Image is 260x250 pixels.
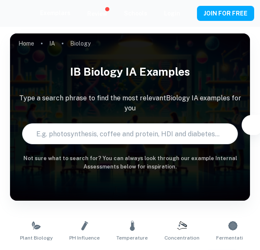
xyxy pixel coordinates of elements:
[164,234,199,242] span: Concentration
[216,234,249,242] span: Fermentation
[225,130,232,137] button: Search
[40,8,71,18] p: Exemplars
[23,122,222,145] input: E.g. photosynthesis, coffee and protein, HDI and diabetes...
[124,10,147,17] a: Schools
[20,234,53,242] span: Plant Biology
[243,117,260,133] button: Filter
[18,38,34,49] a: Home
[10,60,250,83] h1: IB Biology IA examples
[10,154,250,171] h6: Not sure what to search for? You can always look through our example Internal Assessments below f...
[10,93,250,113] p: Type a search phrase to find the most relevant Biology IA examples for you
[49,38,55,49] a: IA
[87,9,107,18] p: Review
[116,234,148,242] span: Temperature
[69,234,100,242] span: pH Influence
[164,10,180,17] a: Login
[70,39,91,48] p: Biology
[197,6,254,21] button: JOIN FOR FREE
